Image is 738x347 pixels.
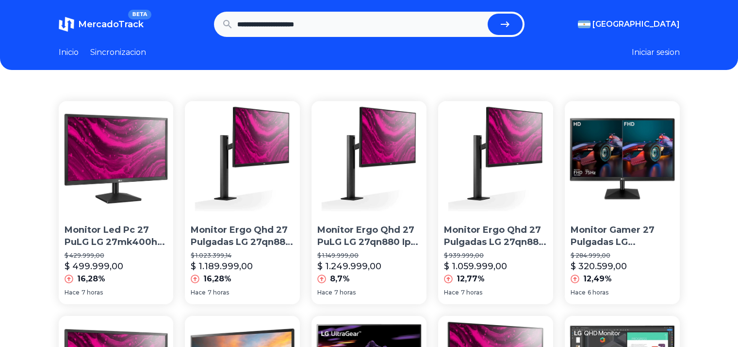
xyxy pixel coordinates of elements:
p: Monitor Ergo Qhd 27 PuLG LG 27qn880 Ips 1440p Freesync Cuota [317,224,421,248]
p: Monitor Gamer 27 Pulgadas LG 27mk400h 1080p Freesync Oficial [571,224,674,248]
p: $ 1.189.999,00 [191,260,253,273]
span: BETA [128,10,151,19]
img: MercadoTrack [59,17,74,32]
p: 16,28% [203,273,231,285]
span: 7 horas [461,289,482,296]
span: 7 horas [82,289,103,296]
span: Hace [571,289,586,296]
span: Hace [444,289,459,296]
span: 6 horas [588,289,608,296]
p: $ 284.999,00 [571,252,674,260]
button: [GEOGRAPHIC_DATA] [578,18,680,30]
p: $ 320.599,00 [571,260,627,273]
p: 12,77% [457,273,485,285]
span: Hace [191,289,206,296]
img: Argentina [578,20,590,28]
p: 8,7% [330,273,350,285]
img: Monitor Led Pc 27 PuLG LG 27mk400h Full Hd 2ms Hdmi Full [59,101,174,216]
a: Monitor Gamer 27 Pulgadas LG 27mk400h 1080p Freesync OficialMonitor Gamer 27 Pulgadas LG 27mk400h... [565,101,680,304]
span: 7 horas [208,289,229,296]
a: MercadoTrackBETA [59,17,144,32]
img: Monitor Ergo Qhd 27 PuLG LG 27qn880 Ips 1440p Freesync Cuota [312,101,426,216]
img: Monitor Ergo Qhd 27 Pulgadas LG 27qn880 Ips 1440p Freesync [438,101,553,216]
button: Iniciar sesion [632,47,680,58]
p: Monitor Led Pc 27 PuLG LG 27mk400h Full Hd 2ms Hdmi Full [65,224,168,248]
p: $ 939.999,00 [444,252,547,260]
span: [GEOGRAPHIC_DATA] [592,18,680,30]
p: Monitor Ergo Qhd 27 Pulgadas LG 27qn880 Ips 1440p Freesync [444,224,547,248]
p: $ 499.999,00 [65,260,123,273]
p: Monitor Ergo Qhd 27 Pulgadas LG 27qn880 Ips 1440p Freesync [191,224,294,248]
p: $ 429.999,00 [65,252,168,260]
span: MercadoTrack [78,19,144,30]
span: 7 horas [334,289,356,296]
a: Monitor Ergo Qhd 27 Pulgadas LG 27qn880 Ips 1440p FreesyncMonitor Ergo Qhd 27 Pulgadas LG 27qn880... [438,101,553,304]
a: Sincronizacion [90,47,146,58]
p: $ 1.059.999,00 [444,260,507,273]
p: 16,28% [77,273,105,285]
p: 12,49% [583,273,612,285]
p: $ 1.149.999,00 [317,252,421,260]
a: Monitor Ergo Qhd 27 Pulgadas LG 27qn880 Ips 1440p FreesyncMonitor Ergo Qhd 27 Pulgadas LG 27qn880... [185,101,300,304]
p: $ 1.023.399,14 [191,252,294,260]
a: Monitor Ergo Qhd 27 PuLG LG 27qn880 Ips 1440p Freesync CuotaMonitor Ergo Qhd 27 PuLG LG 27qn880 I... [312,101,426,304]
span: Hace [317,289,332,296]
a: Inicio [59,47,79,58]
img: Monitor Gamer 27 Pulgadas LG 27mk400h 1080p Freesync Oficial [565,101,680,216]
span: Hace [65,289,80,296]
p: $ 1.249.999,00 [317,260,381,273]
img: Monitor Ergo Qhd 27 Pulgadas LG 27qn880 Ips 1440p Freesync [185,101,300,216]
a: Monitor Led Pc 27 PuLG LG 27mk400h Full Hd 2ms Hdmi FullMonitor Led Pc 27 PuLG LG 27mk400h Full H... [59,101,174,304]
